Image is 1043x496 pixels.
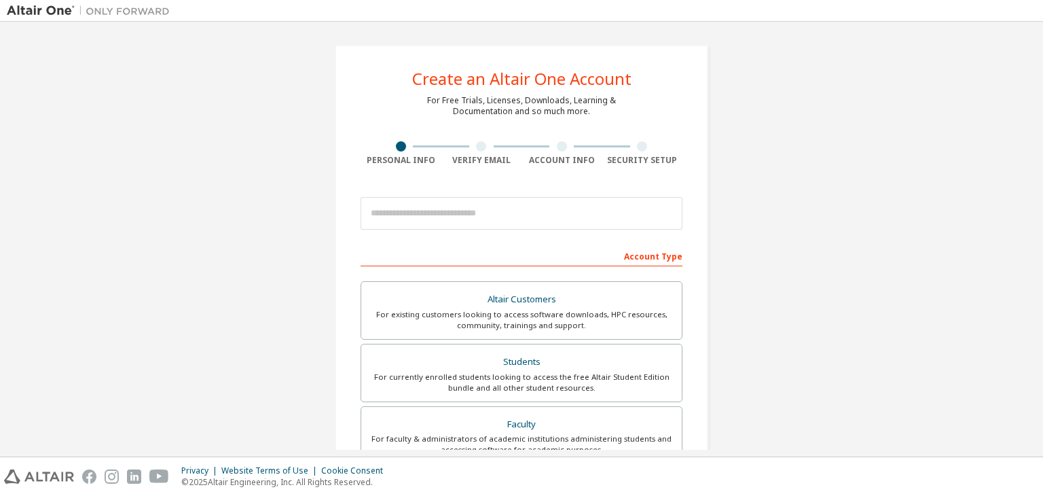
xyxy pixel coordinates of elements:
img: facebook.svg [82,470,96,484]
div: Security Setup [602,155,683,166]
div: Students [369,353,674,372]
div: Account Type [361,245,682,266]
div: For currently enrolled students looking to access the free Altair Student Edition bundle and all ... [369,372,674,393]
div: Altair Customers [369,290,674,309]
div: Website Terms of Use [221,465,321,476]
div: For faculty & administrators of academic institutions administering students and accessing softwa... [369,433,674,455]
img: Altair One [7,4,177,18]
div: Cookie Consent [321,465,391,476]
img: youtube.svg [149,470,169,484]
div: For Free Trials, Licenses, Downloads, Learning & Documentation and so much more. [427,95,616,117]
div: Account Info [521,155,602,166]
img: instagram.svg [105,470,119,484]
div: Verify Email [441,155,522,166]
div: Personal Info [361,155,441,166]
div: Privacy [181,465,221,476]
div: Create an Altair One Account [412,71,632,87]
p: © 2025 Altair Engineering, Inc. All Rights Reserved. [181,476,391,488]
img: altair_logo.svg [4,470,74,484]
div: Faculty [369,415,674,434]
div: For existing customers looking to access software downloads, HPC resources, community, trainings ... [369,309,674,331]
img: linkedin.svg [127,470,141,484]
